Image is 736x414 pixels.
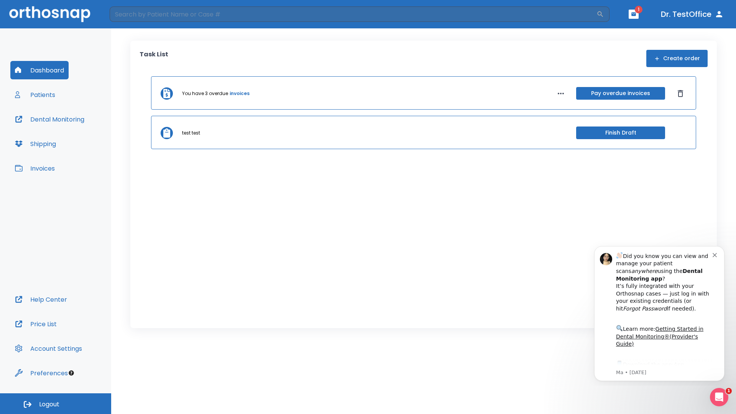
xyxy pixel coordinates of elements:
[10,135,61,153] button: Shipping
[230,90,250,97] a: invoices
[10,315,61,333] button: Price List
[130,12,136,18] button: Dismiss notification
[583,239,736,386] iframe: Intercom notifications message
[10,110,89,128] button: Dental Monitoring
[726,388,732,394] span: 1
[182,130,200,136] p: test test
[10,339,87,358] button: Account Settings
[33,122,102,136] a: App Store
[33,120,130,159] div: Download the app: | ​ Let us know if you need help getting started!
[576,87,665,100] button: Pay overdue invoices
[182,90,228,97] p: You have 3 overdue
[10,159,59,177] button: Invoices
[10,61,69,79] button: Dashboard
[9,6,90,22] img: Orthosnap
[710,388,728,406] iframe: Intercom live chat
[68,370,75,376] div: Tooltip anchor
[33,130,130,137] p: Message from Ma, sent 6w ago
[674,87,687,100] button: Dismiss
[635,6,642,13] span: 1
[10,85,60,104] button: Patients
[10,290,72,309] button: Help Center
[39,400,59,409] span: Logout
[576,127,665,139] button: Finish Draft
[658,7,727,21] button: Dr. TestOffice
[140,50,168,67] p: Task List
[10,364,72,382] button: Preferences
[646,50,708,67] button: Create order
[110,7,596,22] input: Search by Patient Name or Case #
